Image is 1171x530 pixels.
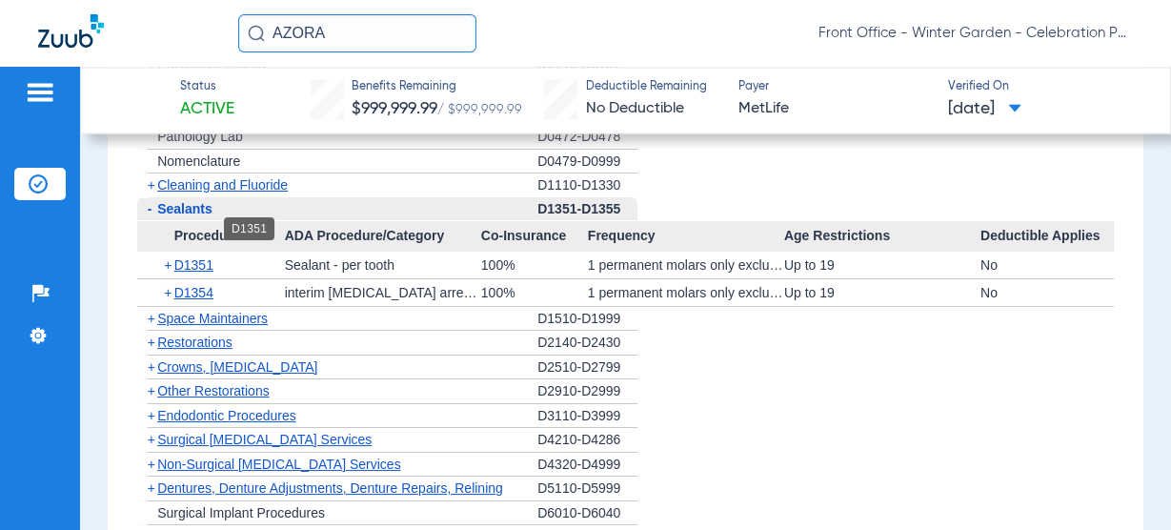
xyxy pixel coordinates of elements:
span: - [148,201,152,216]
span: Status [180,79,234,96]
span: D1351 [174,257,213,273]
span: Sealants [157,201,212,216]
div: D0472-D0478 [537,125,637,150]
span: $999,999.99 [352,100,437,117]
span: Other Restorations [157,383,270,398]
span: Frequency [588,221,784,252]
div: interim [MEDICAL_DATA] arresting medicament application – per tooth [285,279,481,306]
span: + [148,335,155,350]
input: Search for patients [238,14,476,52]
span: + [164,279,174,306]
span: Endodontic Procedures [157,408,296,423]
span: Deductible Applies [980,221,1114,252]
div: D1351-D1355 [537,197,637,222]
span: D1354 [174,285,213,300]
span: Crowns, [MEDICAL_DATA] [157,359,317,375]
div: Up to 19 [784,252,980,278]
div: D1110-D1330 [537,173,637,197]
iframe: Chat Widget [1076,438,1171,530]
span: Procedure [137,221,285,252]
div: D6010-D6040 [537,501,637,526]
div: D4320-D4999 [537,453,637,478]
span: Cleaning and Fluoride [157,177,288,193]
span: No Deductible [586,101,684,116]
div: No [980,252,1114,278]
span: Dentures, Denture Adjustments, Denture Repairs, Relining [157,480,503,496]
span: Verified On [948,79,1141,96]
span: Front Office - Winter Garden - Celebration Pediatric Dentistry [818,24,1133,43]
span: Age Restrictions [784,221,980,252]
div: 100% [481,252,588,278]
div: D2910-D2999 [537,379,637,404]
span: [DATE] [948,97,1021,121]
span: Surgical [MEDICAL_DATA] Services [157,432,372,447]
span: Restorations [157,335,232,350]
div: D5110-D5999 [537,477,637,501]
div: D2510-D2799 [537,356,637,380]
span: Payer [738,79,931,96]
span: + [148,432,155,447]
span: Active [180,97,234,121]
span: + [164,252,174,278]
span: Nomenclature [157,153,240,169]
div: Up to 19 [784,279,980,306]
span: + [148,457,155,472]
span: + [148,177,155,193]
span: Deductible Remaining [586,79,707,96]
div: 1 permanent molars only exclude [MEDICAL_DATA] per 36 months [588,252,784,278]
div: 100% [481,279,588,306]
span: Pathology Lab [157,129,243,144]
span: + [148,311,155,326]
span: + [148,383,155,398]
div: D0479-D0999 [537,150,637,174]
div: D4210-D4286 [537,428,637,453]
span: Benefits Remaining [352,79,522,96]
div: No [980,279,1114,306]
div: D1351 [224,217,274,240]
img: hamburger-icon [25,81,55,104]
span: MetLife [738,97,931,121]
span: Non-Surgical [MEDICAL_DATA] Services [157,457,400,472]
div: Sealant - per tooth [285,252,481,278]
div: D3110-D3999 [537,404,637,429]
span: ADA Procedure/Category [285,221,481,252]
span: Surgical Implant Procedures [157,505,325,520]
span: + [148,408,155,423]
span: + [148,359,155,375]
span: + [148,480,155,496]
div: D1510-D1999 [537,307,637,332]
div: 1 permanent molars only exclude [MEDICAL_DATA] per 36 months [588,279,784,306]
span: / $999,999.99 [437,103,522,116]
img: Zuub Logo [38,14,104,48]
span: Space Maintainers [157,311,268,326]
img: Search Icon [248,25,265,42]
span: Co-Insurance [481,221,588,252]
div: D2140-D2430 [537,331,637,356]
